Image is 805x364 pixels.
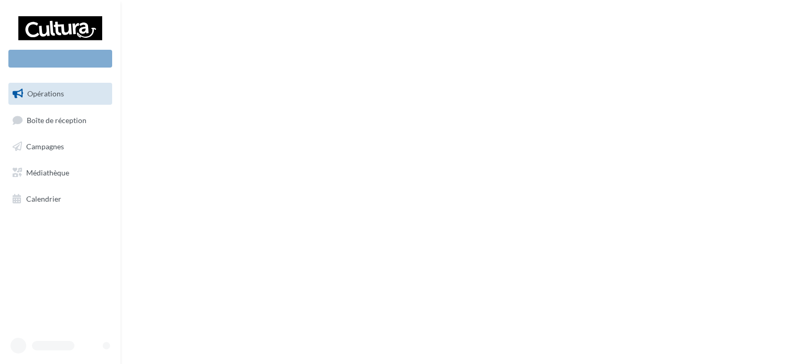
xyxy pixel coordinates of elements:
a: Boîte de réception [6,109,114,131]
a: Opérations [6,83,114,105]
span: Boîte de réception [27,115,86,124]
span: Campagnes [26,142,64,151]
span: Opérations [27,89,64,98]
a: Médiathèque [6,162,114,184]
span: Calendrier [26,194,61,203]
a: Campagnes [6,136,114,158]
span: Médiathèque [26,168,69,177]
a: Calendrier [6,188,114,210]
div: Nouvelle campagne [8,50,112,68]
